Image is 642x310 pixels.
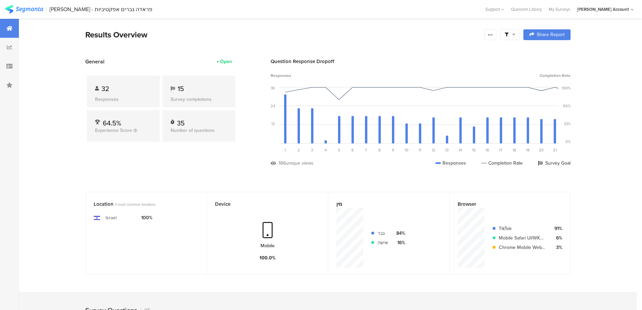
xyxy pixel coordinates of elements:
[540,73,571,79] span: Completion Rate
[103,118,121,128] span: 64.5%
[526,147,530,153] span: 19
[259,254,276,261] div: 100.0%
[377,239,388,246] div: אישה
[545,6,574,12] a: My Surveys
[539,147,544,153] span: 20
[432,147,435,153] span: 12
[393,230,405,237] div: 84%
[481,160,523,167] div: Completion Rate
[178,84,184,94] span: 15
[486,147,489,153] span: 16
[279,160,286,167] div: 166
[499,234,545,242] div: Mobile Safari UI/WKWebView
[550,234,562,242] div: 6%
[171,127,215,134] span: Number of questions
[392,147,394,153] span: 9
[393,239,405,246] div: 16%
[499,147,502,153] span: 17
[271,58,571,65] div: Question Response Dropoff
[177,118,185,125] div: 35
[338,147,340,153] span: 5
[325,147,327,153] span: 4
[298,147,300,153] span: 2
[565,139,571,144] div: 0%
[220,58,232,65] div: Open
[286,160,313,167] div: unique views
[351,147,354,153] span: 6
[46,5,47,13] div: |
[5,5,43,13] img: segmanta logo
[419,147,421,153] span: 11
[499,244,545,251] div: Chrome Mobile WebView
[499,225,545,232] div: TikTok
[537,32,564,37] span: Share Report
[553,147,557,153] span: 21
[405,147,408,153] span: 10
[485,4,504,15] div: Support
[115,202,155,207] span: 4 most common locations
[550,244,562,251] div: 3%
[271,85,275,91] div: 36
[284,147,286,153] span: 1
[171,96,227,103] div: Survey completions
[271,73,291,79] span: Responses
[445,147,449,153] span: 13
[472,147,476,153] span: 15
[85,29,481,41] div: Results Overview
[562,85,571,91] div: 100%
[141,214,152,221] div: 100%
[508,6,545,12] a: Question Library
[105,214,117,221] div: Israel
[435,160,466,167] div: Responses
[378,147,380,153] span: 8
[101,84,109,94] span: 32
[563,103,571,109] div: 66%
[336,200,430,208] div: מין
[85,58,104,65] span: General
[564,121,571,126] div: 33%
[459,147,462,153] span: 14
[377,230,388,237] div: גבר
[550,225,562,232] div: 91%
[261,242,275,249] div: Mobile
[271,103,275,109] div: 24
[311,147,313,153] span: 3
[215,200,309,208] div: Device
[577,6,629,12] div: [PERSON_NAME] Account
[50,6,152,12] div: [PERSON_NAME] - פראדה גברים אפקטיביות
[95,127,132,134] span: Experience Score
[271,121,275,126] div: 12
[538,160,571,167] div: Survey Goal
[513,147,516,153] span: 18
[95,96,152,103] div: Responses
[365,147,367,153] span: 7
[94,200,187,208] div: Location
[458,200,551,208] div: Browser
